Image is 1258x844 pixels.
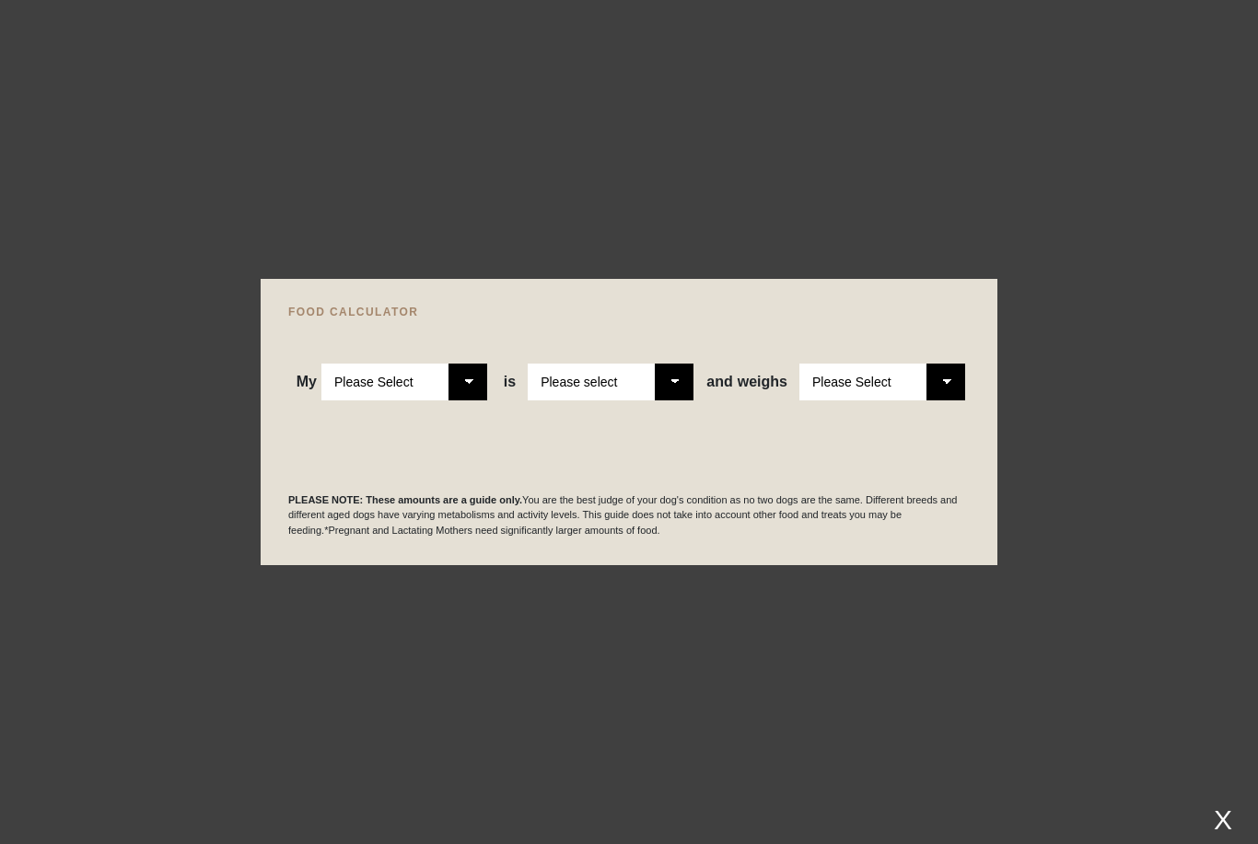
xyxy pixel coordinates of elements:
h4: FOOD CALCULATOR [288,306,970,318]
p: You are the best judge of your dog's condition as no two dogs are the same. Different breeds and ... [288,492,970,538]
div: X [1206,804,1240,835]
span: My [297,374,317,390]
span: is [504,374,516,390]
span: and [706,374,737,390]
b: PLEASE NOTE: These amounts are a guide only. [288,494,522,505]
span: weighs [706,374,787,390]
